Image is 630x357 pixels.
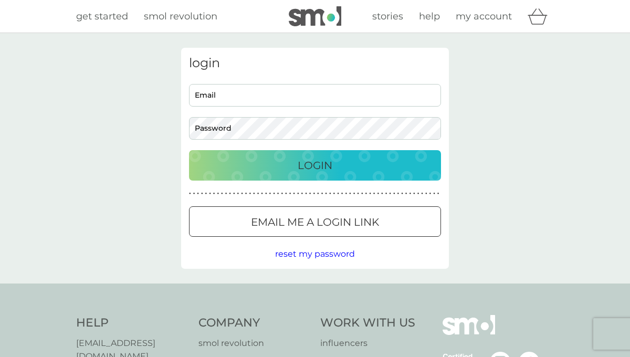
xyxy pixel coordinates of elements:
p: ● [389,191,391,196]
p: ● [261,191,263,196]
p: ● [189,191,191,196]
p: ● [229,191,231,196]
span: stories [372,10,403,22]
p: ● [369,191,371,196]
p: ● [381,191,383,196]
p: ● [273,191,275,196]
p: ● [349,191,351,196]
p: ● [293,191,295,196]
p: ● [373,191,375,196]
p: ● [245,191,247,196]
span: my account [456,10,512,22]
p: ● [341,191,343,196]
p: ● [197,191,199,196]
p: ● [433,191,435,196]
div: basket [528,6,554,27]
a: influencers [320,337,415,350]
p: ● [437,191,439,196]
p: ● [385,191,387,196]
img: smol [289,6,341,26]
p: ● [241,191,243,196]
p: ● [233,191,235,196]
p: ● [209,191,211,196]
p: ● [429,191,432,196]
p: ● [313,191,315,196]
p: ● [265,191,267,196]
p: ● [225,191,227,196]
p: ● [357,191,359,196]
p: ● [417,191,419,196]
p: ● [377,191,379,196]
span: reset my password [275,249,355,259]
p: ● [393,191,395,196]
h4: Help [76,315,188,331]
p: ● [249,191,251,196]
p: ● [425,191,427,196]
p: ● [397,191,400,196]
p: ● [213,191,215,196]
p: ● [281,191,283,196]
p: ● [205,191,207,196]
button: Email me a login link [189,206,441,237]
p: ● [333,191,335,196]
a: get started [76,9,128,24]
a: help [419,9,440,24]
a: smol revolution [198,337,310,350]
span: smol revolution [144,10,217,22]
p: ● [253,191,255,196]
h4: Work With Us [320,315,415,331]
p: ● [325,191,327,196]
p: ● [337,191,339,196]
h3: login [189,56,441,71]
p: ● [301,191,303,196]
p: ● [201,191,203,196]
p: ● [269,191,271,196]
p: ● [309,191,311,196]
p: ● [361,191,363,196]
p: ● [217,191,219,196]
h4: Company [198,315,310,331]
p: ● [353,191,355,196]
p: ● [409,191,411,196]
p: ● [401,191,403,196]
p: ● [321,191,323,196]
p: ● [237,191,239,196]
button: reset my password [275,247,355,261]
img: smol [443,315,495,351]
button: Login [189,150,441,181]
a: stories [372,9,403,24]
p: ● [289,191,291,196]
p: ● [277,191,279,196]
p: ● [285,191,287,196]
p: ● [405,191,407,196]
p: ● [305,191,307,196]
p: ● [345,191,347,196]
p: ● [193,191,195,196]
p: Email me a login link [251,214,379,230]
span: help [419,10,440,22]
p: ● [365,191,367,196]
p: ● [297,191,299,196]
p: ● [329,191,331,196]
span: get started [76,10,128,22]
p: ● [421,191,423,196]
p: ● [317,191,319,196]
a: smol revolution [144,9,217,24]
p: ● [257,191,259,196]
p: ● [221,191,223,196]
p: ● [413,191,415,196]
a: my account [456,9,512,24]
p: Login [298,157,332,174]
